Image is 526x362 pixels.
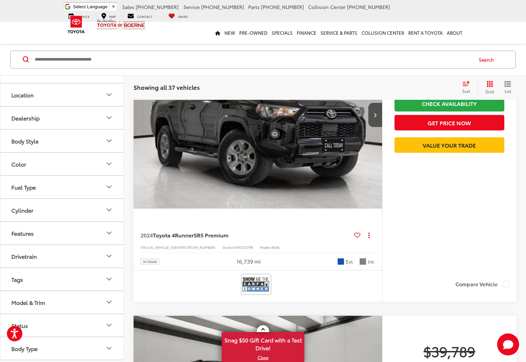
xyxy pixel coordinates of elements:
[0,337,124,360] button: Body TypeBody Type
[11,299,45,306] div: Model & Trim
[96,12,121,19] a: Map
[11,161,26,167] div: Color
[194,231,229,239] span: SR5 Premium
[394,137,504,153] a: Value Your Trade
[143,260,157,263] span: In-Stock
[347,3,390,10] span: [PHONE_NUMBER]
[153,231,194,239] span: Toyota 4Runner
[11,276,23,283] div: Tags
[368,103,382,127] button: Next image
[261,3,304,10] span: [PHONE_NUMBER]
[222,333,304,354] span: Snag $50 Gift Card with a Test Drive!
[105,298,113,306] div: Model & Trim
[237,22,270,44] a: Pre-Owned
[105,183,113,191] div: Fuel Type
[73,4,116,9] a: Select Language​
[318,22,359,44] a: Service & Parts: Opens in a new tab
[11,115,40,121] div: Dealership
[472,51,504,68] button: Search
[485,88,494,94] span: Grid
[105,114,113,122] div: Dealership
[147,245,215,250] span: [US_VEHICLE_IDENTIFICATION_NUMBER]
[236,257,261,265] div: 16,739 mi
[11,92,34,98] div: Location
[11,207,33,213] div: Cylinder
[105,275,113,283] div: Tags
[34,51,472,68] input: Search by Make, Model, or Keyword
[140,245,147,250] span: VIN:
[11,322,28,329] div: Status
[394,96,504,111] a: Check Availability
[105,252,113,260] div: Drivetrain
[359,258,366,265] span: Gray
[105,90,113,99] div: Location
[96,19,146,31] img: Vic Vaughan Toyota of Boerne
[295,22,318,44] a: Finance
[133,22,383,208] div: 2024 Toyota 4Runner SR5 Premium 0
[0,176,124,198] button: Fuel TypeFuel Type
[134,83,200,91] span: Showing all 37 vehicles
[0,245,124,267] button: DrivetrainDrivetrain
[337,258,344,265] span: Nautical Blue Metallic
[163,12,193,19] a: My Saved Vehicles
[406,22,445,44] a: Rent a Toyota
[11,345,38,352] div: Body Type
[270,22,295,44] a: Specials
[359,22,406,44] a: Collision Center
[232,245,253,250] span: XXP5312798
[260,245,271,250] span: Model:
[63,13,89,36] img: Toyota
[363,229,375,241] button: Actions
[0,199,124,221] button: CylinderCylinder
[122,3,134,10] span: Sales
[111,4,116,9] span: ▼
[497,333,519,355] button: Toggle Chat Window
[455,281,509,288] label: Compare Vehicle
[0,107,124,129] button: DealershipDealership
[105,321,113,329] div: Status
[105,160,113,168] div: Color
[242,275,270,294] img: CarFax One Owner
[133,22,383,208] a: 2024 Toyota 4Runner SR5 Premium2024 Toyota 4Runner SR5 Premium2024 Toyota 4Runner SR5 Premium2024...
[0,222,124,244] button: FeaturesFeatures
[183,3,200,10] span: Service
[497,333,519,355] svg: Start Chat
[140,231,351,239] a: 2024Toyota 4RunnerSR5 Premium
[459,81,477,94] button: Select sort value
[178,14,188,19] span: Saved
[11,253,37,259] div: Drivetrain
[105,137,113,145] div: Body Style
[122,12,158,19] a: Contact
[136,3,179,10] span: [PHONE_NUMBER]
[11,184,36,190] div: Fuel Type
[11,138,39,144] div: Body Style
[105,229,113,237] div: Features
[499,81,516,94] button: List View
[11,230,34,236] div: Features
[140,231,153,239] span: 2024
[346,258,354,265] span: Ext.
[394,115,504,130] button: Get Price Now
[201,3,244,10] span: [PHONE_NUMBER]
[445,22,464,44] a: About
[477,81,499,94] button: Grid View
[0,84,124,106] button: LocationLocation
[63,12,95,19] a: Service
[248,3,260,10] span: Parts
[462,88,470,94] span: Sort
[0,291,124,313] button: Model & TrimModel & Trim
[105,206,113,214] div: Cylinder
[504,88,511,94] span: List
[222,22,237,44] a: New
[368,232,370,238] span: dropdown dots
[308,3,346,10] span: Collision Center
[394,342,504,360] span: $39,789
[0,314,124,337] button: StatusStatus
[133,22,383,209] img: 2024 Toyota 4Runner SR5 Premium
[0,153,124,175] button: ColorColor
[222,245,232,250] span: Stock:
[73,4,107,9] span: Select Language
[213,22,222,44] a: Home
